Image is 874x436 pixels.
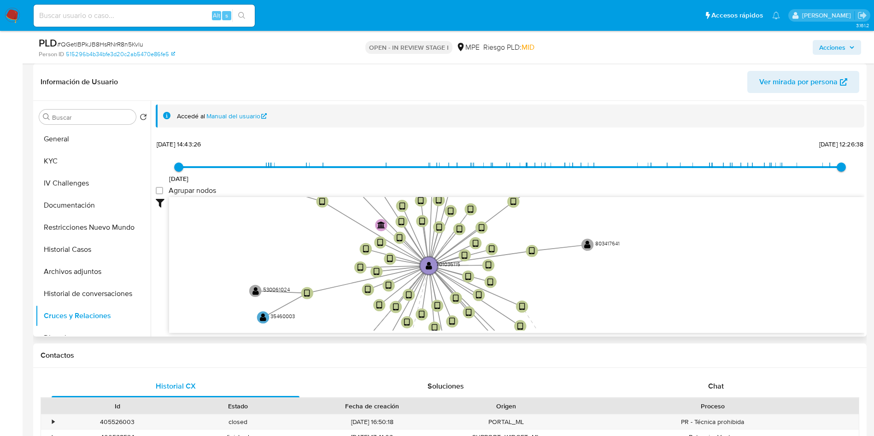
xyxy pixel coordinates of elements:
text:  [377,221,385,228]
button: General [35,128,151,150]
text:  [584,240,591,249]
button: Historial de conversaciones [35,283,151,305]
text:  [376,301,382,310]
span: # QGetlBPkJB8HsRNrR8n5Kvlu [57,40,143,49]
span: Agrupar nodos [169,186,216,195]
text:  [419,217,425,226]
div: Origen [452,401,560,411]
span: s [225,11,228,20]
text:  [449,317,455,326]
a: Manual del usuario [206,112,267,121]
span: 3.161.2 [856,22,869,29]
button: Buscar [43,113,50,121]
text:  [434,302,440,310]
span: [DATE] 12:26:38 [819,140,863,149]
text:  [419,310,425,319]
a: 515296b4b34bfe3d20c2ab5470e86fe5 [66,50,175,58]
button: Documentación [35,194,151,216]
text:  [453,294,459,302]
text:  [436,223,442,232]
text:  [393,303,399,312]
a: Salir [857,11,867,20]
text:  [510,198,516,206]
button: Ver mirada por persona [747,71,859,93]
text:  [486,261,492,270]
text:  [448,207,454,215]
text: 35460003 [270,312,295,320]
text:  [432,324,438,332]
text:  [476,291,482,300]
text:  [473,239,479,248]
text:  [399,202,405,210]
text:  [363,245,369,254]
h1: Información de Usuario [41,77,118,87]
text:  [399,217,405,226]
button: search-icon [232,9,251,22]
button: Direcciones [35,327,151,349]
text:  [489,245,495,254]
span: [DATE] 14:43:26 [157,140,201,149]
div: Id [64,401,171,411]
text:  [387,255,393,263]
text:  [487,278,493,286]
text:  [304,289,310,298]
button: Historial Casos [35,238,151,261]
text:  [465,273,471,281]
text:  [529,247,535,256]
span: Historial CX [156,381,196,391]
text: 803417641 [595,239,620,247]
div: PR - Técnica prohibida [567,414,859,430]
span: Chat [708,381,724,391]
button: Archivos adjuntos [35,261,151,283]
text:  [436,196,442,205]
text:  [397,233,403,242]
text:  [517,322,523,331]
span: Acciones [819,40,845,55]
text: 530061024 [263,285,290,293]
input: Buscar usuario o caso... [34,10,255,22]
text:  [466,308,472,317]
text:  [426,261,432,270]
span: [DATE] [169,174,189,183]
input: Agrupar nodos [156,187,163,194]
text:  [406,291,412,299]
div: Estado [184,401,292,411]
button: Volver al orden por defecto [140,113,147,123]
p: antonio.rossel@mercadolibre.com [802,11,854,20]
text:  [418,196,424,205]
span: Riesgo PLD: [483,42,534,52]
text:  [468,205,474,214]
b: PLD [39,35,57,50]
text:  [377,238,383,247]
text:  [386,281,392,290]
input: Buscar [52,113,132,122]
span: Alt [213,11,220,20]
text:  [457,225,463,234]
text: 701036115 [436,260,460,268]
button: IV Challenges [35,172,151,194]
text:  [404,318,410,327]
span: Accesos rápidos [711,11,763,20]
a: Notificaciones [772,12,780,19]
button: KYC [35,150,151,172]
text:  [252,286,259,295]
text:  [374,267,380,276]
span: Ver mirada por persona [759,71,838,93]
button: Acciones [813,40,861,55]
b: Person ID [39,50,64,58]
text:  [479,223,485,232]
div: Proceso [573,401,852,411]
div: Fecha de creación [305,401,440,411]
text:  [462,251,468,260]
p: OPEN - IN REVIEW STAGE I [365,41,452,54]
div: PORTAL_ML [446,414,567,430]
text:  [365,285,371,294]
div: closed [178,414,299,430]
text:  [519,302,525,311]
h1: Contactos [41,351,859,360]
span: MID [522,42,534,52]
text:  [358,263,364,272]
button: Restricciones Nuevo Mundo [35,216,151,238]
text:  [260,313,266,322]
div: 405526003 [57,414,178,430]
